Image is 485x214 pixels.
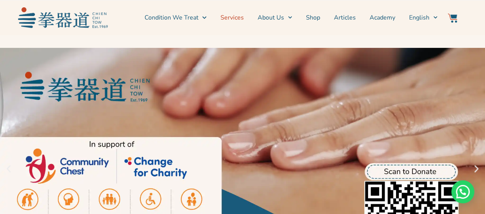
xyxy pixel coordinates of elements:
[409,8,437,27] a: Switch to English
[258,8,292,27] a: About Us
[448,13,457,23] img: Website Icon-03
[220,8,244,27] a: Services
[409,13,429,22] span: English
[306,8,320,27] a: Shop
[334,8,356,27] a: Articles
[451,180,474,203] div: Need help? WhatsApp contact
[144,8,206,27] a: Condition We Treat
[4,164,13,174] div: Previous slide
[370,8,395,27] a: Academy
[472,164,481,174] div: Next slide
[112,8,437,27] nav: Menu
